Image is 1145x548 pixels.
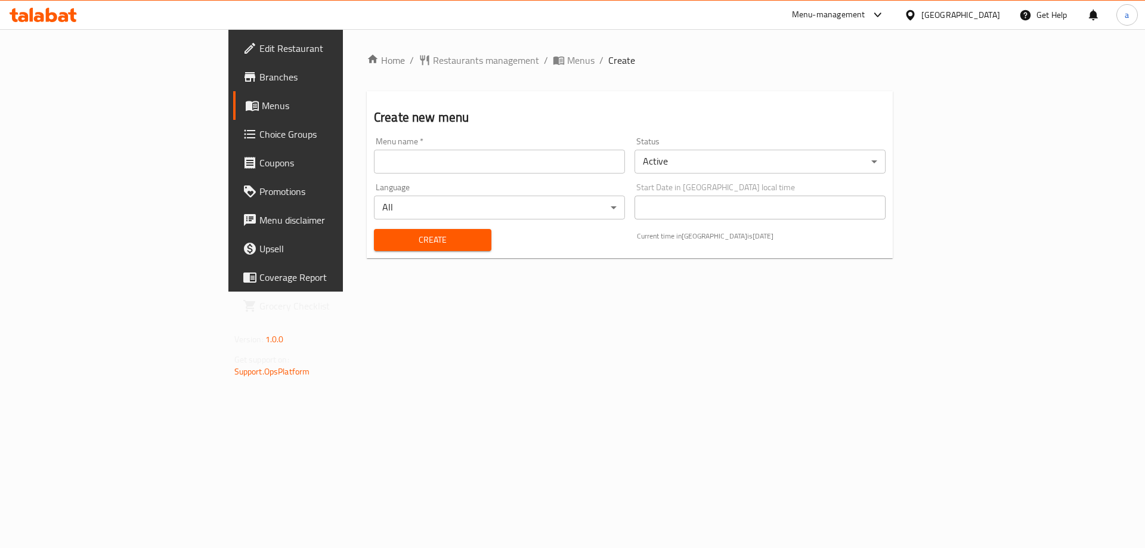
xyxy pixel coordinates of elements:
h2: Create new menu [374,109,886,126]
a: Branches [233,63,420,91]
a: Restaurants management [419,53,539,67]
span: Version: [234,332,264,347]
span: Grocery Checklist [259,299,410,313]
span: Upsell [259,242,410,256]
span: Create [608,53,635,67]
button: Create [374,229,491,251]
span: Menus [262,98,410,113]
a: Support.OpsPlatform [234,364,310,379]
li: / [599,53,604,67]
span: Restaurants management [433,53,539,67]
span: Coverage Report [259,270,410,284]
div: Menu-management [792,8,865,22]
input: Please enter Menu name [374,150,625,174]
span: Get support on: [234,352,289,367]
span: Promotions [259,184,410,199]
a: Menu disclaimer [233,206,420,234]
span: Create [383,233,482,247]
a: Coverage Report [233,263,420,292]
div: Active [635,150,886,174]
a: Grocery Checklist [233,292,420,320]
div: All [374,196,625,219]
span: Menu disclaimer [259,213,410,227]
div: [GEOGRAPHIC_DATA] [921,8,1000,21]
span: Menus [567,53,595,67]
a: Coupons [233,148,420,177]
a: Choice Groups [233,120,420,148]
li: / [544,53,548,67]
p: Current time in [GEOGRAPHIC_DATA] is [DATE] [637,231,886,242]
a: Edit Restaurant [233,34,420,63]
a: Upsell [233,234,420,263]
span: Coupons [259,156,410,170]
span: Branches [259,70,410,84]
nav: breadcrumb [367,53,893,67]
span: Edit Restaurant [259,41,410,55]
span: 1.0.0 [265,332,284,347]
span: a [1125,8,1129,21]
a: Promotions [233,177,420,206]
a: Menus [233,91,420,120]
span: Choice Groups [259,127,410,141]
a: Menus [553,53,595,67]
